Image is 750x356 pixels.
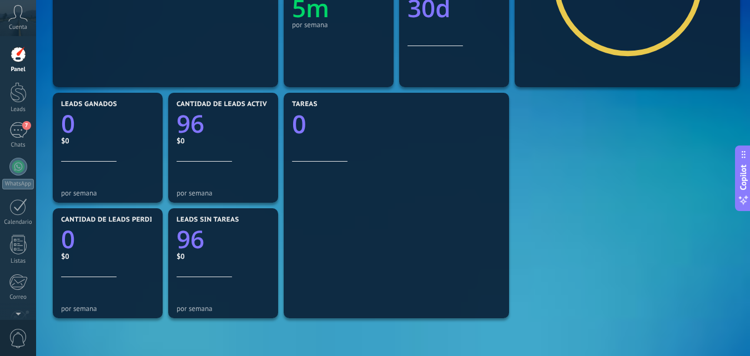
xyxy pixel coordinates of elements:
[292,107,306,141] text: 0
[2,142,34,149] div: Chats
[177,222,270,255] a: 96
[177,107,270,140] a: 96
[177,107,204,140] text: 96
[2,179,34,189] div: WhatsApp
[61,101,117,108] span: Leads ganados
[177,222,204,255] text: 96
[61,107,154,140] a: 0
[61,189,154,197] div: por semana
[2,106,34,113] div: Leads
[2,258,34,265] div: Listas
[177,216,239,224] span: Leads sin tareas
[61,252,154,261] div: $0
[9,24,27,31] span: Cuenta
[61,304,154,313] div: por semana
[2,219,34,226] div: Calendario
[61,136,154,146] div: $0
[61,216,167,224] span: Cantidad de leads perdidos
[738,164,749,190] span: Copilot
[177,189,270,197] div: por semana
[61,107,75,140] text: 0
[292,107,501,141] a: 0
[177,101,276,108] span: Cantidad de leads activos
[292,21,385,29] div: por semana
[292,101,318,108] span: Tareas
[61,222,154,255] a: 0
[177,136,270,146] div: $0
[2,294,34,301] div: Correo
[22,121,31,130] span: 7
[2,66,34,73] div: Panel
[177,304,270,313] div: por semana
[177,252,270,261] div: $0
[61,222,75,255] text: 0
